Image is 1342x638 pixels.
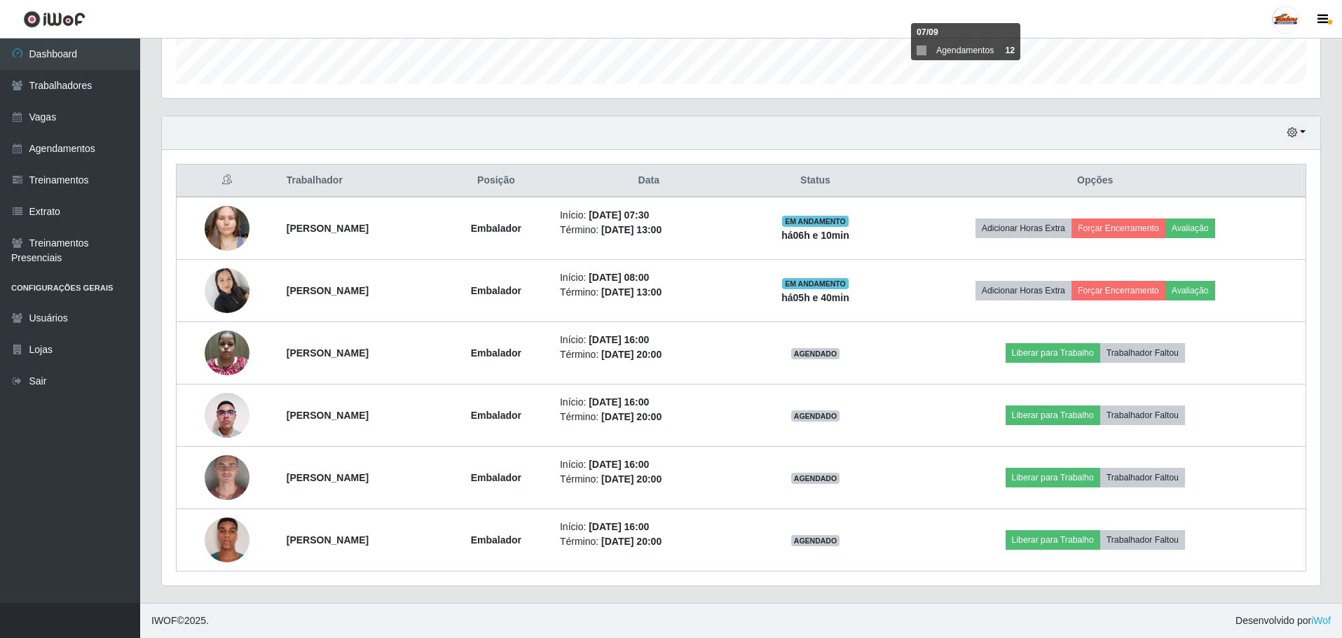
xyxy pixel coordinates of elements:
[287,223,369,234] strong: [PERSON_NAME]
[278,165,441,197] th: Trabalhador
[975,281,1071,300] button: Adicionar Horas Extra
[471,223,521,234] strong: Embalador
[1100,468,1185,487] button: Trabalhador Faltou
[1100,530,1185,550] button: Trabalhador Faltou
[791,473,840,484] span: AGENDADO
[589,209,649,221] time: [DATE] 07:30
[205,261,249,320] img: 1722007663957.jpeg
[560,410,738,424] li: Término:
[746,165,885,197] th: Status
[151,615,177,626] span: IWOF
[1071,281,1165,300] button: Forçar Encerramento
[471,472,521,483] strong: Embalador
[560,347,738,362] li: Término:
[1006,468,1100,487] button: Liberar para Trabalho
[589,272,649,283] time: [DATE] 08:00
[23,11,85,28] img: CoreUI Logo
[1165,281,1215,300] button: Avaliação
[471,347,521,359] strong: Embalador
[791,348,840,359] span: AGENDADO
[791,410,840,422] span: AGENDADO
[560,457,738,472] li: Início:
[1235,613,1331,628] span: Desenvolvido por
[1006,343,1100,363] button: Liberar para Trabalho
[205,431,249,524] img: 1750082443540.jpeg
[601,411,662,422] time: [DATE] 20:00
[1100,405,1185,425] button: Trabalhador Faltou
[552,165,746,197] th: Data
[287,472,369,483] strong: [PERSON_NAME]
[287,534,369,546] strong: [PERSON_NAME]
[601,473,662,485] time: [DATE] 20:00
[560,534,738,549] li: Término:
[471,534,521,546] strong: Embalador
[287,410,369,421] strong: [PERSON_NAME]
[589,396,649,408] time: [DATE] 16:00
[441,165,552,197] th: Posição
[560,333,738,347] li: Início:
[782,216,849,227] span: EM ANDAMENTO
[205,198,249,258] img: 1740081257605.jpeg
[205,323,249,382] img: 1712714567127.jpeg
[560,223,738,237] li: Término:
[287,347,369,359] strong: [PERSON_NAME]
[471,285,521,296] strong: Embalador
[560,285,738,300] li: Término:
[589,459,649,470] time: [DATE] 16:00
[601,536,662,547] time: [DATE] 20:00
[1006,530,1100,550] button: Liberar para Trabalho
[560,395,738,410] li: Início:
[287,285,369,296] strong: [PERSON_NAME]
[1100,343,1185,363] button: Trabalhador Faltou
[151,613,209,628] span: © 2025 .
[1071,219,1165,238] button: Forçar Encerramento
[560,208,738,223] li: Início:
[205,385,249,445] img: 1746465298396.jpeg
[781,230,849,241] strong: há 06 h e 10 min
[589,334,649,345] time: [DATE] 16:00
[205,510,249,569] img: 1751767387736.jpeg
[1311,615,1331,626] a: iWof
[782,278,849,289] span: EM ANDAMENTO
[781,292,849,303] strong: há 05 h e 40 min
[975,219,1071,238] button: Adicionar Horas Extra
[471,410,521,421] strong: Embalador
[1006,405,1100,425] button: Liberar para Trabalho
[601,224,662,235] time: [DATE] 13:00
[560,472,738,487] li: Término:
[560,520,738,534] li: Início:
[1165,219,1215,238] button: Avaliação
[601,349,662,360] time: [DATE] 20:00
[791,535,840,546] span: AGENDADO
[601,286,662,298] time: [DATE] 13:00
[589,521,649,532] time: [DATE] 16:00
[884,165,1306,197] th: Opções
[560,270,738,285] li: Início:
